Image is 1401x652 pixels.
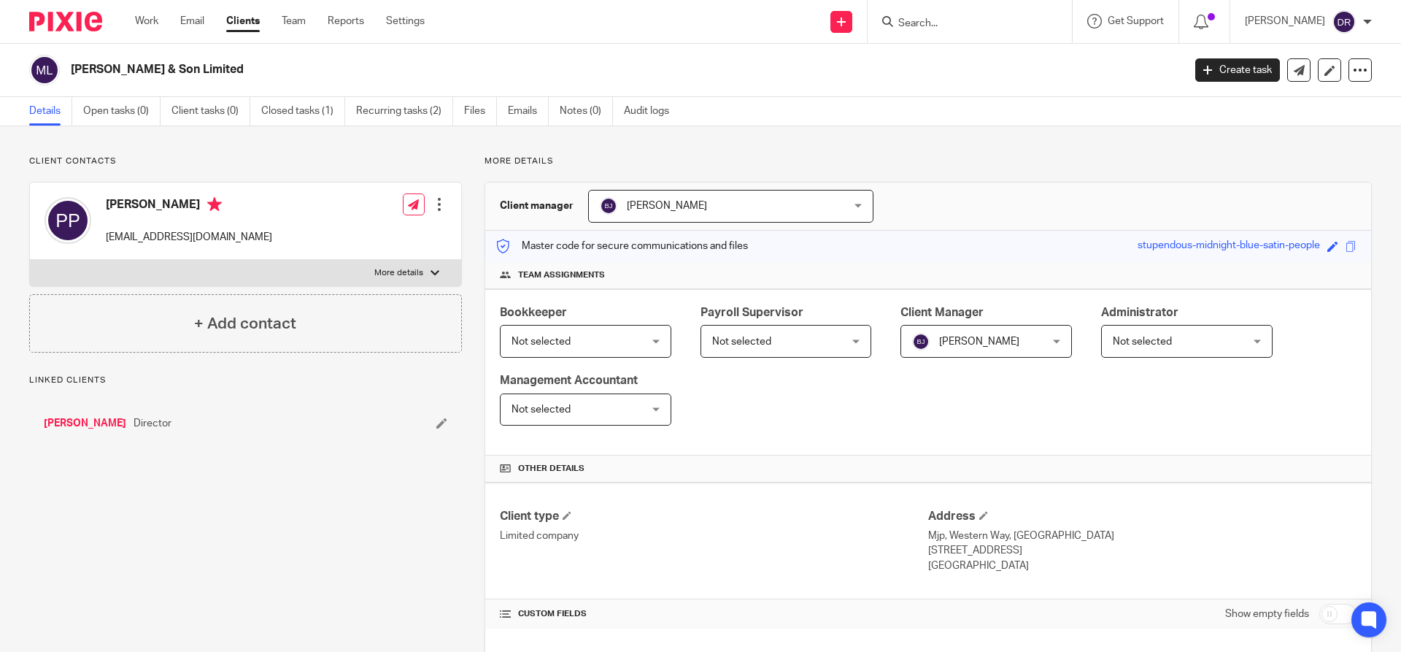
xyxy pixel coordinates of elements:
[386,14,425,28] a: Settings
[500,608,928,620] h4: CUSTOM FIELDS
[500,199,574,213] h3: Client manager
[939,337,1019,347] span: [PERSON_NAME]
[897,18,1028,31] input: Search
[261,97,345,126] a: Closed tasks (1)
[700,307,803,318] span: Payroll Supervisor
[1332,10,1356,34] img: svg%3E
[712,337,771,347] span: Not selected
[106,197,272,215] h4: [PERSON_NAME]
[282,14,306,28] a: Team
[560,97,613,126] a: Notes (0)
[508,97,549,126] a: Emails
[180,14,204,28] a: Email
[71,62,953,77] h2: [PERSON_NAME] & Son Limited
[518,269,605,281] span: Team assignments
[1138,238,1320,255] div: stupendous-midnight-blue-satin-people
[627,201,707,211] span: [PERSON_NAME]
[624,97,680,126] a: Audit logs
[1113,337,1172,347] span: Not selected
[29,375,462,386] p: Linked clients
[928,509,1356,524] h4: Address
[600,197,617,215] img: svg%3E
[106,230,272,245] p: [EMAIL_ADDRESS][DOMAIN_NAME]
[171,97,250,126] a: Client tasks (0)
[512,337,571,347] span: Not selected
[356,97,453,126] a: Recurring tasks (2)
[374,267,423,279] p: More details
[1195,58,1280,82] a: Create task
[500,307,567,318] span: Bookkeeper
[900,307,984,318] span: Client Manager
[500,509,928,524] h4: Client type
[207,197,222,212] i: Primary
[29,55,60,85] img: svg%3E
[328,14,364,28] a: Reports
[44,416,126,431] a: [PERSON_NAME]
[135,14,158,28] a: Work
[226,14,260,28] a: Clients
[1225,607,1309,621] label: Show empty fields
[29,156,462,167] p: Client contacts
[496,239,748,253] p: Master code for secure communications and files
[83,97,161,126] a: Open tasks (0)
[500,529,928,543] p: Limited company
[518,463,584,475] span: Other details
[912,333,930,350] img: svg%3E
[134,416,171,431] span: Director
[29,12,102,31] img: Pixie
[500,375,638,386] span: Management Accountant
[512,404,571,415] span: Not selected
[194,312,296,335] h4: + Add contact
[464,97,497,126] a: Files
[29,97,72,126] a: Details
[928,559,1356,573] p: [GEOGRAPHIC_DATA]
[928,529,1356,543] p: Mjp, Western Way, [GEOGRAPHIC_DATA]
[1245,14,1325,28] p: [PERSON_NAME]
[1101,307,1178,318] span: Administrator
[45,197,91,244] img: svg%3E
[928,543,1356,558] p: [STREET_ADDRESS]
[1108,16,1164,26] span: Get Support
[485,156,1372,167] p: More details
